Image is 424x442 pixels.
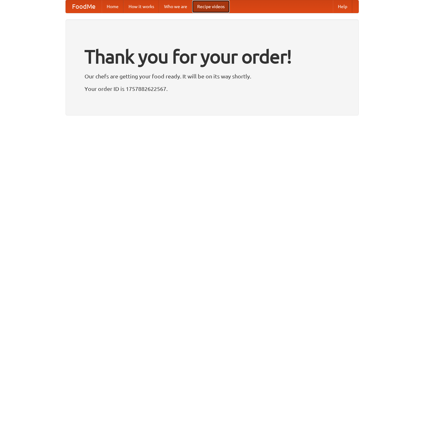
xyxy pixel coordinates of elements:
[102,0,124,13] a: Home
[124,0,159,13] a: How it works
[192,0,230,13] a: Recipe videos
[66,0,102,13] a: FoodMe
[85,84,340,93] p: Your order ID is 1757882622567.
[85,72,340,81] p: Our chefs are getting your food ready. It will be on its way shortly.
[333,0,352,13] a: Help
[85,42,340,72] h1: Thank you for your order!
[159,0,192,13] a: Who we are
